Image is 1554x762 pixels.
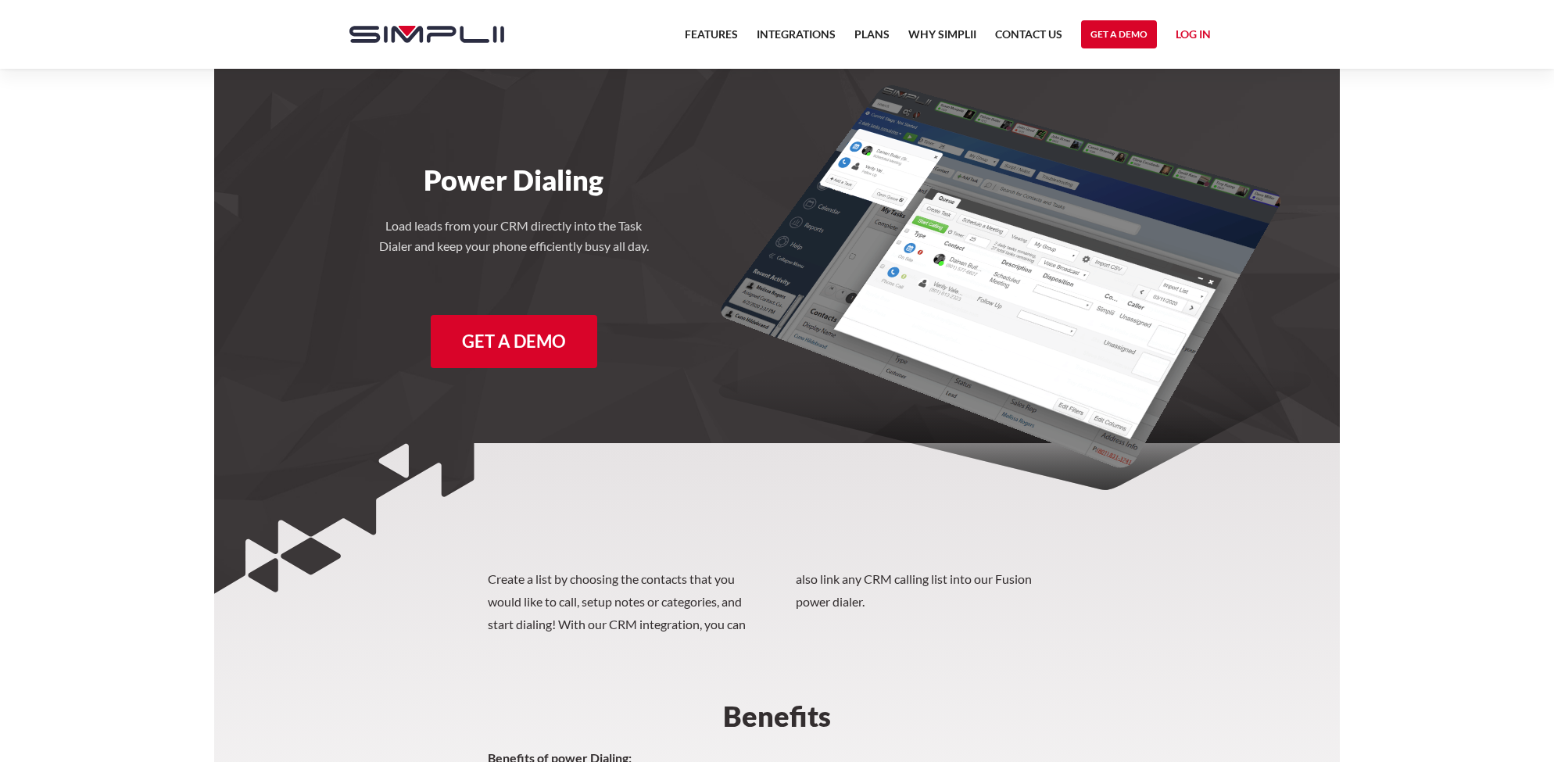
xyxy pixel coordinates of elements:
h4: Load leads from your CRM directly into the Task Dialer and keep your phone efficiently busy all day. [373,216,654,256]
a: Plans [854,25,890,53]
a: Get a Demo [431,315,597,368]
h2: Benefits [488,702,1066,730]
h1: Power Dialing [334,163,694,197]
p: Create a list by choosing the contacts that you would like to call, setup notes or categories, an... [488,568,1066,635]
a: Why Simplii [908,25,976,53]
a: Log in [1176,25,1211,48]
img: Simplii [349,26,504,43]
a: Contact US [995,25,1062,53]
a: Get a Demo [1081,20,1157,48]
a: Integrations [757,25,836,53]
a: Features [685,25,738,53]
